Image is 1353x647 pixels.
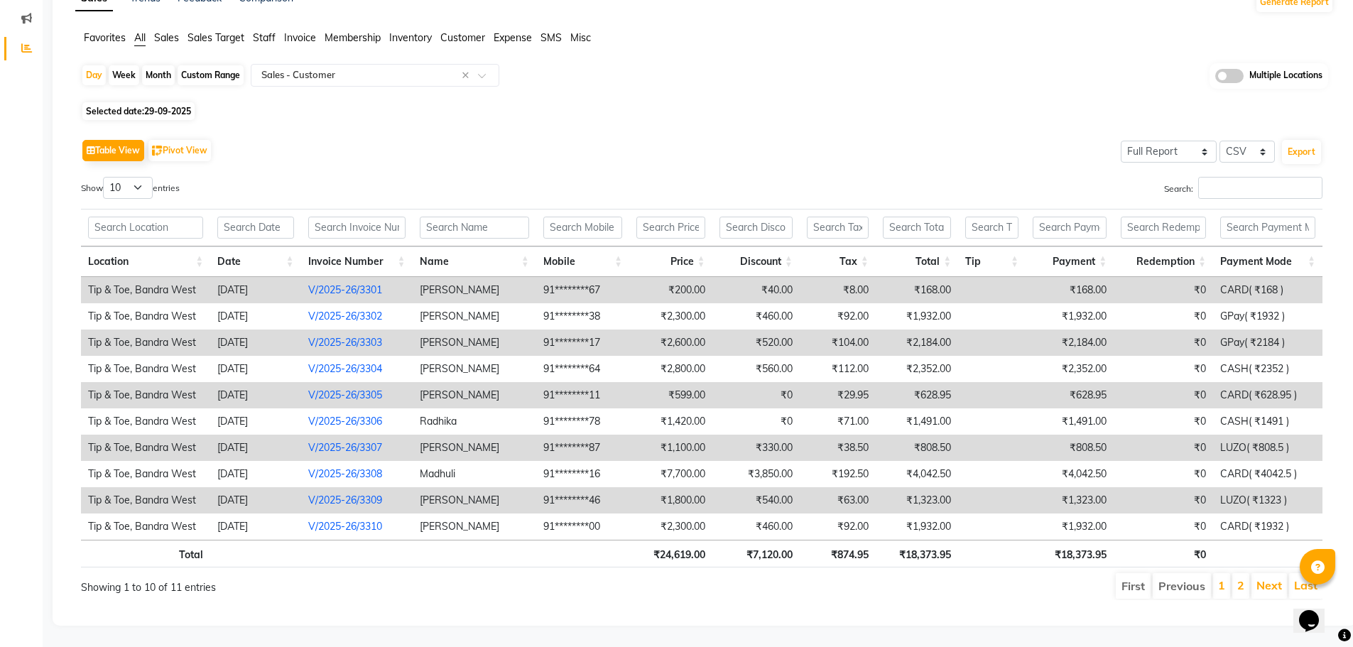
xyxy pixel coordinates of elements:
[800,330,876,356] td: ₹104.00
[712,277,800,303] td: ₹40.00
[1114,540,1213,567] th: ₹0
[1114,435,1213,461] td: ₹0
[462,68,474,83] span: Clear all
[413,513,536,540] td: [PERSON_NAME]
[142,65,175,85] div: Month
[210,246,300,277] th: Date: activate to sort column ascending
[152,146,163,156] img: pivot.png
[876,303,958,330] td: ₹1,932.00
[308,415,382,428] a: V/2025-26/3306
[81,408,210,435] td: Tip & Toe, Bandra West
[800,487,876,513] td: ₹63.00
[308,520,382,533] a: V/2025-26/3310
[413,277,536,303] td: [PERSON_NAME]
[253,31,276,44] span: Staff
[154,31,179,44] span: Sales
[876,408,958,435] td: ₹1,491.00
[1213,408,1322,435] td: CASH( ₹1491 )
[1114,513,1213,540] td: ₹0
[1114,487,1213,513] td: ₹0
[712,382,800,408] td: ₹0
[308,310,382,322] a: V/2025-26/3302
[1282,140,1321,164] button: Export
[420,217,529,239] input: Search Name
[1213,461,1322,487] td: CARD( ₹4042.5 )
[1237,578,1244,592] a: 2
[719,217,793,239] input: Search Discount
[876,356,958,382] td: ₹2,352.00
[308,441,382,454] a: V/2025-26/3307
[1026,356,1114,382] td: ₹2,352.00
[1026,513,1114,540] td: ₹1,932.00
[413,487,536,513] td: [PERSON_NAME]
[540,31,562,44] span: SMS
[1026,246,1114,277] th: Payment: activate to sort column ascending
[876,277,958,303] td: ₹168.00
[210,382,300,408] td: [DATE]
[178,65,244,85] div: Custom Range
[800,435,876,461] td: ₹38.50
[1213,356,1322,382] td: CASH( ₹2352 )
[1114,461,1213,487] td: ₹0
[413,408,536,435] td: Radhika
[800,382,876,408] td: ₹29.95
[210,356,300,382] td: [DATE]
[188,31,244,44] span: Sales Target
[413,356,536,382] td: [PERSON_NAME]
[81,540,210,567] th: Total
[800,408,876,435] td: ₹71.00
[629,277,712,303] td: ₹200.00
[629,513,712,540] td: ₹2,300.00
[1026,461,1114,487] td: ₹4,042.50
[800,461,876,487] td: ₹192.50
[217,217,293,239] input: Search Date
[800,303,876,330] td: ₹92.00
[570,31,591,44] span: Misc
[800,277,876,303] td: ₹8.00
[712,435,800,461] td: ₹330.00
[883,217,951,239] input: Search Total
[308,388,382,401] a: V/2025-26/3305
[88,217,203,239] input: Search Location
[210,277,300,303] td: [DATE]
[210,461,300,487] td: [DATE]
[82,140,144,161] button: Table View
[712,408,800,435] td: ₹0
[81,177,180,199] label: Show entries
[210,513,300,540] td: [DATE]
[148,140,211,161] button: Pivot View
[543,217,622,239] input: Search Mobile
[800,513,876,540] td: ₹92.00
[876,246,958,277] th: Total: activate to sort column ascending
[1213,487,1322,513] td: LUZO( ₹1323 )
[629,330,712,356] td: ₹2,600.00
[1114,246,1213,277] th: Redemption: activate to sort column ascending
[876,540,958,567] th: ₹18,373.95
[284,31,316,44] span: Invoice
[134,31,146,44] span: All
[629,408,712,435] td: ₹1,420.00
[210,330,300,356] td: [DATE]
[1026,303,1114,330] td: ₹1,932.00
[1198,177,1322,199] input: Search:
[81,513,210,540] td: Tip & Toe, Bandra West
[712,487,800,513] td: ₹540.00
[413,330,536,356] td: [PERSON_NAME]
[1213,435,1322,461] td: LUZO( ₹808.5 )
[440,31,485,44] span: Customer
[308,467,382,480] a: V/2025-26/3308
[81,277,210,303] td: Tip & Toe, Bandra West
[308,217,406,239] input: Search Invoice Number
[81,461,210,487] td: Tip & Toe, Bandra West
[1114,303,1213,330] td: ₹0
[1213,330,1322,356] td: GPay( ₹2184 )
[1114,408,1213,435] td: ₹0
[800,540,876,567] th: ₹874.95
[1026,330,1114,356] td: ₹2,184.00
[1294,578,1317,592] a: Last
[301,246,413,277] th: Invoice Number: activate to sort column ascending
[629,461,712,487] td: ₹7,700.00
[1293,590,1339,633] iframe: chat widget
[629,303,712,330] td: ₹2,300.00
[800,246,876,277] th: Tax: activate to sort column ascending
